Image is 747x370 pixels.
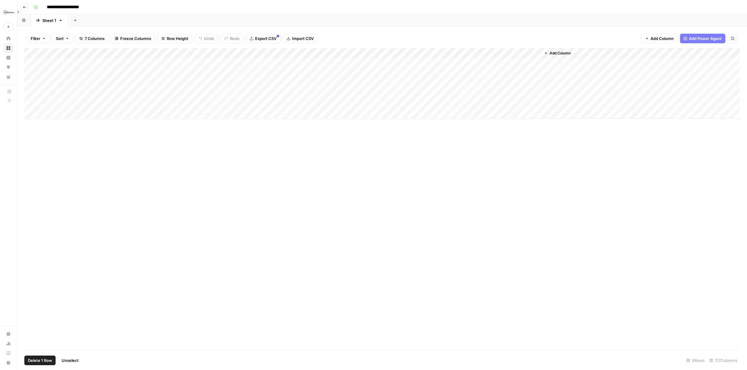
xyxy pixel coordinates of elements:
[157,34,192,43] button: Row Height
[542,49,573,57] button: Add Column
[4,43,13,53] a: Browse
[4,34,13,43] a: Home
[27,34,50,43] button: Filter
[689,35,722,41] span: Add Power Agent
[283,34,318,43] button: Import CSV
[204,35,214,41] span: Undo
[167,35,188,41] span: Row Height
[4,63,13,72] a: Opportunities
[707,356,740,365] div: 7/7 Columns
[4,329,13,339] a: Settings
[195,34,218,43] button: Undo
[246,34,280,43] button: Export CSV
[52,34,73,43] button: Sort
[111,34,155,43] button: Freeze Columns
[4,53,13,63] a: Insights
[24,356,56,365] button: Delete 1 Row
[4,7,14,18] img: FYidoctors Logo
[641,34,678,43] button: Add Column
[62,357,79,363] span: Unselect
[684,356,707,365] div: 5 Rows
[4,5,13,20] button: Workspace: FYidoctors
[651,35,674,41] span: Add Column
[4,348,13,358] a: Learning Hub
[550,50,571,56] span: Add Column
[4,72,13,82] a: Your Data
[56,35,64,41] span: Sort
[31,14,68,26] a: Sheet 1
[85,35,105,41] span: 7 Columns
[120,35,151,41] span: Freeze Columns
[42,17,56,23] div: Sheet 1
[4,339,13,348] a: Usage
[28,357,52,363] span: Delete 1 Row
[221,34,243,43] button: Redo
[680,34,725,43] button: Add Power Agent
[230,35,239,41] span: Redo
[58,356,82,365] button: Unselect
[292,35,314,41] span: Import CSV
[4,358,13,368] button: Help + Support
[75,34,108,43] button: 7 Columns
[31,35,40,41] span: Filter
[255,35,276,41] span: Export CSV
